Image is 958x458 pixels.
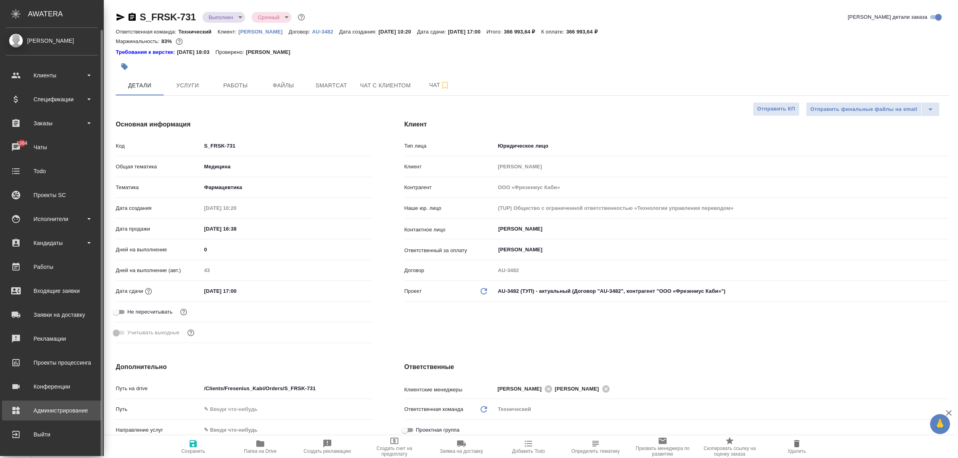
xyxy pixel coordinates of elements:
p: Дата продажи [116,225,201,233]
button: 🙏 [930,414,950,434]
p: Договор: [289,29,312,35]
input: Пустое поле [495,265,949,276]
span: Детали [121,81,159,91]
input: ✎ Введи что-нибудь [201,285,271,297]
p: [PERSON_NAME] [246,48,296,56]
a: Рекламации [2,329,102,349]
div: Клиенты [6,69,98,81]
div: ✎ Введи что-нибудь [201,423,372,437]
div: Проекты процессинга [6,357,98,369]
span: Не пересчитывать [127,308,172,316]
button: Призвать менеджера по развитию [629,436,696,458]
span: Smartcat [312,81,350,91]
p: Клиент: [218,29,238,35]
p: Направление услуг [116,426,201,434]
p: Ответственный за оплату [404,247,495,255]
div: Заказы [6,117,98,129]
button: Если добавить услуги и заполнить их объемом, то дата рассчитается автоматически [143,286,154,296]
button: 51760.08 RUB; [174,36,184,47]
p: Проект [404,287,422,295]
button: Папка на Drive [227,436,294,458]
button: Сохранить [160,436,227,458]
div: Нажми, чтобы открыть папку с инструкцией [116,48,177,56]
div: [PERSON_NAME] [497,384,555,394]
p: [PERSON_NAME] [238,29,289,35]
input: ✎ Введи что-нибудь [201,140,372,152]
span: Отправить финальные файлы на email [810,105,917,114]
button: Open [945,388,946,390]
button: Выполнен [206,14,236,21]
span: [PERSON_NAME] детали заказа [848,13,927,21]
p: Технический [178,29,218,35]
p: [DATE] 10:20 [378,29,417,35]
div: split button [806,102,940,116]
a: Проекты процессинга [2,353,102,373]
span: Отправить КП [757,105,795,114]
p: Путь [116,405,201,413]
h4: Основная информация [116,120,372,129]
p: [DATE] 18:03 [177,48,216,56]
p: Дата создания [116,204,201,212]
button: Скопировать ссылку [127,12,137,22]
p: Итого: [487,29,504,35]
div: Todo [6,165,98,177]
input: ✎ Введи что-нибудь [201,244,372,255]
button: Open [945,249,946,251]
button: Включи, если не хочешь, чтобы указанная дата сдачи изменилась после переставления заказа в 'Подтв... [178,307,189,317]
p: [DATE] 17:00 [448,29,487,35]
div: AU-3482 (ТУП) - актуальный (Договор "AU-3482", контрагент "ООО «Фрезениус Каби»") [495,284,949,298]
span: Чат [420,80,459,90]
div: Входящие заявки [6,285,98,297]
a: Входящие заявки [2,281,102,301]
span: Проектная группа [416,426,459,434]
span: Папка на Drive [244,448,277,454]
button: Выбери, если сб и вс нужно считать рабочими днями для выполнения заказа. [186,328,196,338]
p: 366 993,64 ₽ [504,29,541,35]
a: Заявки на доставку [2,305,102,325]
p: Проверено: [216,48,246,56]
a: Todo [2,161,102,181]
div: AWATERA [28,6,104,22]
div: Чаты [6,141,98,153]
p: Дней на выполнение [116,246,201,254]
div: Рекламации [6,333,98,345]
div: Юридическое лицо [495,139,949,153]
p: Дата сдачи: [417,29,448,35]
p: Дней на выполнение (авт.) [116,267,201,274]
input: Пустое поле [495,161,949,172]
span: 1364 [12,139,32,147]
button: Создать рекламацию [294,436,361,458]
span: Определить тематику [571,448,620,454]
div: Выйти [6,428,98,440]
button: Добавить Todo [495,436,562,458]
p: Контактное лицо [404,226,495,234]
span: Призвать менеджера по развитию [634,446,691,457]
input: Пустое поле [201,202,271,214]
p: Контрагент [404,184,495,191]
div: Фармацевтика [201,181,372,194]
button: Отправить финальные файлы на email [806,102,922,116]
span: Заявка на доставку [440,448,483,454]
svg: Подписаться [440,81,450,90]
p: Тематика [116,184,201,191]
p: 366 993,64 ₽ [566,29,603,35]
p: К оплате: [541,29,566,35]
div: Выполнен [251,12,291,23]
button: Определить тематику [562,436,629,458]
p: Клиент [404,163,495,171]
button: Заявка на доставку [428,436,495,458]
p: Маржинальность: [116,38,161,44]
button: Срочный [255,14,282,21]
div: Спецификации [6,93,98,105]
div: Работы [6,261,98,273]
p: Путь на drive [116,385,201,393]
p: Тип лица [404,142,495,150]
div: Медицина [201,160,372,174]
span: Услуги [168,81,207,91]
input: Пустое поле [201,265,372,276]
a: S_FRSK-731 [140,12,196,22]
a: AU-3482 [312,28,339,35]
a: Требования к верстке: [116,48,177,56]
div: Исполнители [6,213,98,225]
span: Удалить [788,448,806,454]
